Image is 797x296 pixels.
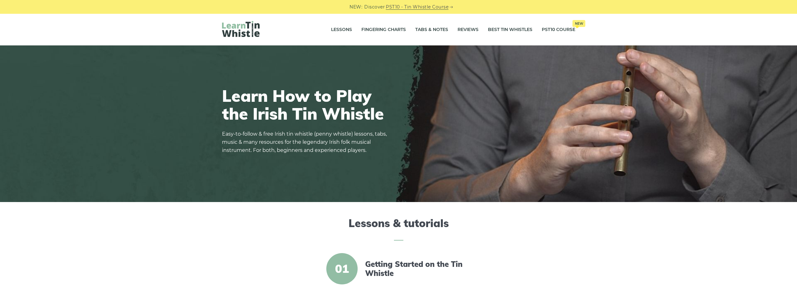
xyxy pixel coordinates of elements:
a: PST10 CourseNew [542,22,575,38]
h2: Lessons & tutorials [222,217,575,241]
h1: Learn How to Play the Irish Tin Whistle [222,87,391,122]
a: Getting Started on the Tin Whistle [365,260,473,278]
a: Fingering Charts [361,22,406,38]
p: Easy-to-follow & free Irish tin whistle (penny whistle) lessons, tabs, music & many resources for... [222,130,391,154]
img: LearnTinWhistle.com [222,21,260,37]
a: Tabs & Notes [415,22,448,38]
span: New [572,20,585,27]
a: Best Tin Whistles [488,22,532,38]
span: 01 [326,253,358,284]
a: Reviews [458,22,479,38]
a: Lessons [331,22,352,38]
